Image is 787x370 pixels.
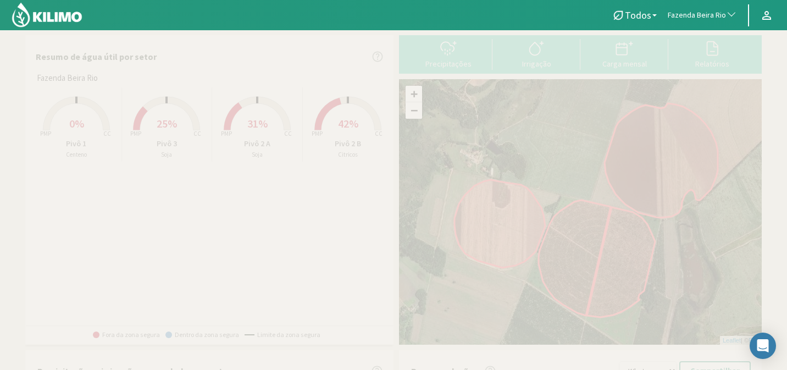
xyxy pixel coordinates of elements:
[338,117,358,130] span: 42%
[625,9,651,21] span: Todos
[408,60,489,68] div: Precipitações
[720,336,762,345] div: | ©
[750,333,776,359] div: Open Intercom Messenger
[165,331,239,339] span: Dentro da zona segura
[723,337,741,344] a: Leaflet
[303,138,393,150] p: Pivô 2 B
[496,60,577,68] div: Irrigação
[157,117,177,130] span: 25%
[37,72,98,85] span: Fazenda Beira Rio
[404,39,492,68] button: Precipitações
[375,130,383,137] tspan: CC
[122,138,212,150] p: Pivô 3
[11,2,83,28] img: Kilimo
[749,337,759,344] a: Esri
[584,60,665,68] div: Carga mensal
[93,331,160,339] span: Fora da zona segura
[247,117,268,130] span: 31%
[580,39,668,68] button: Carga mensal
[69,117,84,130] span: 0%
[312,130,323,137] tspan: PMP
[194,130,202,137] tspan: CC
[284,130,292,137] tspan: CC
[662,3,742,27] button: Fazenda Beira Rio
[31,138,121,150] p: Pivô 1
[672,60,753,68] div: Relatórios
[130,130,141,137] tspan: PMP
[212,150,302,159] p: Soja
[492,39,580,68] button: Irrigação
[212,138,302,150] p: Pivô 2 A
[406,102,422,119] a: Zoom out
[668,10,726,21] span: Fazenda Beira Rio
[40,130,51,137] tspan: PMP
[303,150,393,159] p: Citricos
[122,150,212,159] p: Soja
[103,130,111,137] tspan: CC
[406,86,422,102] a: Zoom in
[221,130,232,137] tspan: PMP
[31,150,121,159] p: Centeno
[245,331,320,339] span: Limite da zona segura
[668,39,756,68] button: Relatórios
[36,50,157,63] p: Resumo de água útil por setor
